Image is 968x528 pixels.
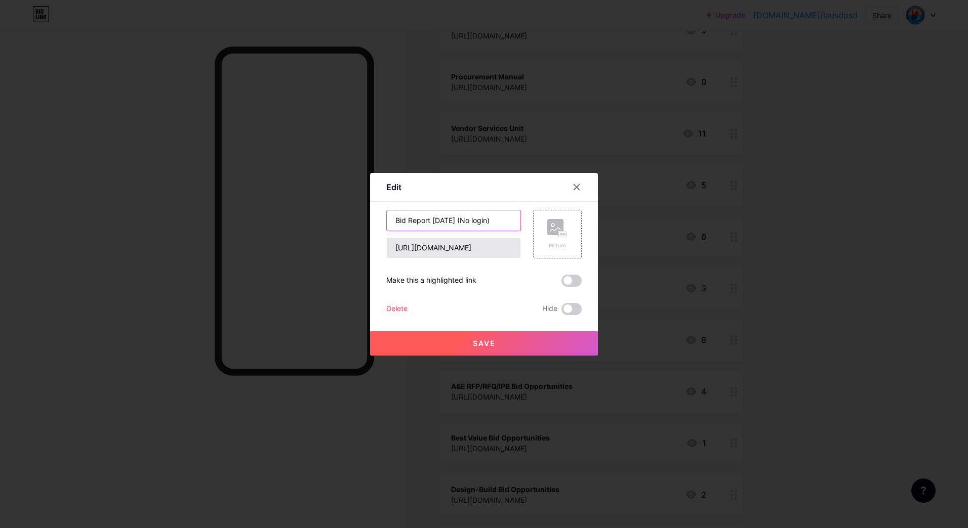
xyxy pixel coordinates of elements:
[547,242,568,249] div: Picture
[387,238,520,258] input: URL
[370,331,598,356] button: Save
[473,339,496,347] span: Save
[387,210,520,231] input: Title
[386,181,401,193] div: Edit
[386,303,408,315] div: Delete
[386,275,476,287] div: Make this a highlighted link
[542,303,557,315] span: Hide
